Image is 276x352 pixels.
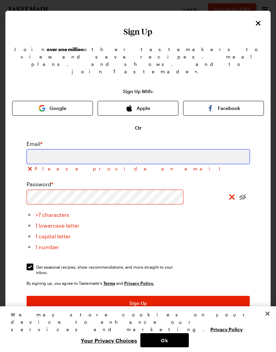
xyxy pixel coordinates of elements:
[47,46,84,52] b: over one million
[27,296,250,311] button: Sign Up
[27,165,224,172] div: Please provide an email
[123,89,153,94] p: Sign Up With:
[35,211,69,218] span: >7 characters
[27,140,42,148] label: Email
[12,46,264,75] p: Join other tastemakers to view and save recipes, meal plans, and shows, and to join Tastemade+.
[12,27,264,36] h1: Sign Up
[98,101,178,116] button: Apple
[27,280,250,286] div: By signing up, you agree to Tastemade's and
[27,264,33,270] input: Get seasonal recipes, show recommendations, and more straight to your inbox.
[35,233,71,239] span: 1 capital letter
[11,311,260,333] div: We may store cookies on your device to enhance our services and marketing.
[140,333,189,347] button: Ok
[254,19,263,28] button: Close
[35,222,79,229] span: 1 lowercase letter
[12,101,93,116] button: Google
[129,300,147,307] span: Sign Up
[135,124,141,132] span: Or
[36,264,184,270] span: Get seasonal recipes, show recommendations, and more straight to your inbox.
[103,280,115,286] a: Tastemade Terms of Service
[77,333,140,347] button: Your Privacy Choices
[124,280,154,286] a: Tastemade Privacy Policy
[27,180,53,188] label: Password
[210,326,243,332] a: More information about your privacy, opens in a new tab
[35,244,59,250] span: 1 number
[260,306,275,321] button: Close
[183,101,264,116] button: Facebook
[11,311,260,347] div: Privacy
